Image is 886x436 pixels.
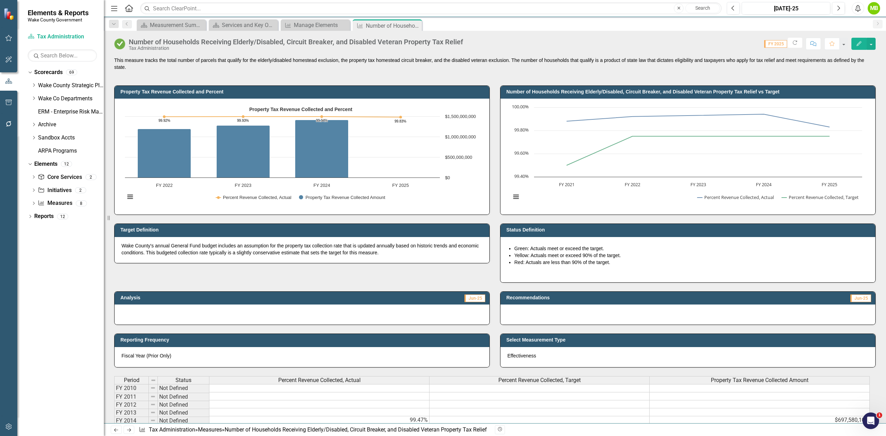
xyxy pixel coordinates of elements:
[124,377,139,383] span: Period
[85,174,97,180] div: 2
[120,337,486,343] h3: Reporting Frequency
[120,295,297,300] h3: Analysis
[320,115,323,118] path: FY 2024, 99.94. Percent Revenue Collected, Actual.
[158,409,209,417] td: Not Defined
[395,119,406,123] text: 99.83%
[690,181,706,188] text: FY 2023
[114,393,149,401] td: FY 2011
[216,195,291,200] button: Show Percent Revenue Collected, Actual
[711,377,808,383] span: Property Tax Revenue Collected Amount
[150,402,156,407] img: 8DAGhfEEPCf229AAAAAElFTkSuQmCC
[75,187,86,193] div: 2
[445,175,450,180] text: $0
[877,412,882,418] span: 1
[222,21,276,29] div: Services and Key Operating Measures
[514,252,868,259] li: Yellow: Actuals meet or exceed 90% of the target.
[156,183,173,188] text: FY 2022
[782,194,860,200] button: Show Percent Revenue Collected, Target
[158,393,209,401] td: Not Defined
[506,337,872,343] h3: Select Measurement Type
[464,294,485,302] span: Jun-25
[445,155,472,160] text: $500,000,000
[789,194,859,200] text: Percent Revenue Collected, Target
[120,89,486,94] h3: Property Tax Revenue Collected and Percent
[445,114,476,119] text: $1,500,000,000
[163,116,166,118] path: FY 2022, 99.92. Percent Revenue Collected, Actual.
[506,227,872,233] h3: Status Definition
[38,121,104,129] a: Archive
[511,192,521,202] button: View chart menu, Chart
[249,107,352,112] text: Property Tax Revenue Collected and Percent
[512,103,529,110] text: 100.00%
[150,410,156,415] img: 8DAGhfEEPCf229AAAAAElFTkSuQmCC
[695,5,710,11] span: Search
[38,187,71,194] a: Initiatives
[314,183,330,188] text: FY 2024
[129,46,463,51] div: Tax Administration
[225,426,487,433] div: Number of Households Receiving Elderly/Disabled, Circuit Breaker, and Disabled Veteran Property T...
[210,21,276,29] a: Services and Key Operating Measures
[38,147,104,155] a: ARPA Programs
[507,104,866,208] svg: Interactive chart
[121,242,482,256] p: Wake County's annual General Fund budget includes an assumption for the property tax collection r...
[38,173,82,181] a: Core Services
[862,412,879,429] iframe: Intercom live chat
[120,227,486,233] h3: Target Definition
[514,150,529,156] text: 99.60%
[138,21,204,29] a: Measurement Summary
[625,181,640,188] text: FY 2022
[282,21,348,29] a: Manage Elements
[242,115,245,118] path: FY 2023, 99.93. Percent Revenue Collected, Actual.
[392,183,409,188] text: FY 2025
[66,70,77,75] div: 69
[278,377,361,383] span: Percent Revenue Collected, Actual
[114,409,149,417] td: FY 2013
[514,259,868,266] li: Red: Actuals are less than 90% of the target.
[150,385,156,391] img: 8DAGhfEEPCf229AAAAAElFTkSuQmCC
[685,3,720,13] button: Search
[198,426,222,433] a: Measures
[742,2,830,15] button: [DATE]-25
[125,192,135,202] button: View chart menu, Property Tax Revenue Collected and Percent
[507,353,536,358] span: Effectiveness
[114,417,149,425] td: FY 2014
[150,394,156,399] img: 8DAGhfEEPCf229AAAAAElFTkSuQmCC
[295,120,349,178] path: FY 2024, 1,409,264,815.28. Property Tax Revenue Collected Amount.
[514,245,868,252] li: Green: Actuals meet or exceed the target.
[217,126,270,178] path: FY 2023, 1,271,982,229. Property Tax Revenue Collected Amount.
[159,119,170,122] text: 99.92%
[150,21,204,29] div: Measurement Summary
[294,21,348,29] div: Manage Elements
[704,194,774,200] text: Percent Revenue Collected, Actual
[316,119,328,122] text: 99.94%
[34,69,63,76] a: Scorecards
[57,214,68,219] div: 12
[38,95,104,103] a: Wake Co Departments
[114,384,149,393] td: FY 2010
[129,38,463,46] div: Number of Households Receiving Elderly/Disabled, Circuit Breaker, and Disabled Veteran Property T...
[34,160,57,168] a: Elements
[28,49,97,62] input: Search Below...
[28,9,89,17] span: Elements & Reports
[38,134,104,142] a: Sandbox Accts
[115,347,489,367] div: Fiscal Year (Prior Only)
[209,416,430,424] td: 99.47%
[38,108,104,116] a: ERM - Enterprise Risk Management Plan
[445,134,476,139] text: $1,000,000,000
[121,104,480,208] svg: Interactive chart
[506,89,872,94] h3: Number of Households Receiving Elderly/Disabled, Circuit Breaker, and Disabled Veteran Property T...
[514,173,529,179] text: 99.40%
[138,116,401,178] g: Property Tax Revenue Collected Amount, series 2 of 2. Bar series with 4 bars. Y axis, values.
[38,82,104,90] a: Wake County Strategic Plan
[175,377,191,383] span: Status
[868,2,880,15] button: MB
[114,38,125,49] img: On Track
[235,183,251,188] text: FY 2023
[114,57,876,71] p: This measure tracks the total number of parcels that qualify for the elderly/disabled homestead e...
[3,8,16,20] img: ClearPoint Strategy
[158,384,209,393] td: Not Defined
[559,181,575,188] text: FY 2021
[151,378,156,383] img: 8DAGhfEEPCf229AAAAAElFTkSuQmCC
[76,200,87,206] div: 8
[822,181,837,188] text: FY 2025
